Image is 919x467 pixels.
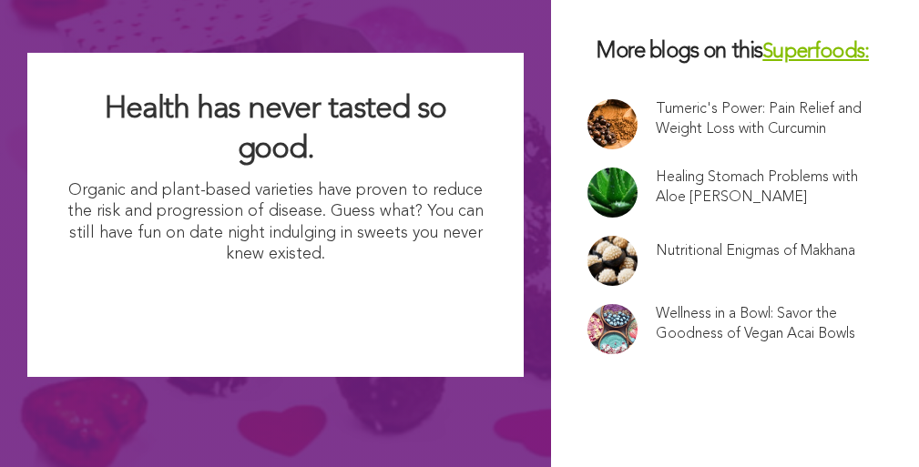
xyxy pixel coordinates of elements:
h2: Health has never tasted so good. [64,89,487,169]
a: Wellness in a Bowl: Savor the Goodness of Vegan Acai Bowls [656,304,877,344]
a: Healing Stomach Problems with Aloe [PERSON_NAME] [656,168,877,208]
a: Nutritional Enigmas of Makhana [656,241,855,261]
img: I Want Organic Shopping For Less [97,275,454,340]
a: Superfoods: [762,42,869,63]
a: Tumeric's Power: Pain Relief and Weight Loss with Curcumin [656,99,877,139]
iframe: Chat Widget [828,380,919,467]
p: Organic and plant-based varieties have proven to reduce the risk and progression of disease. Gues... [64,180,487,266]
h3: More blogs on this [587,38,883,66]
